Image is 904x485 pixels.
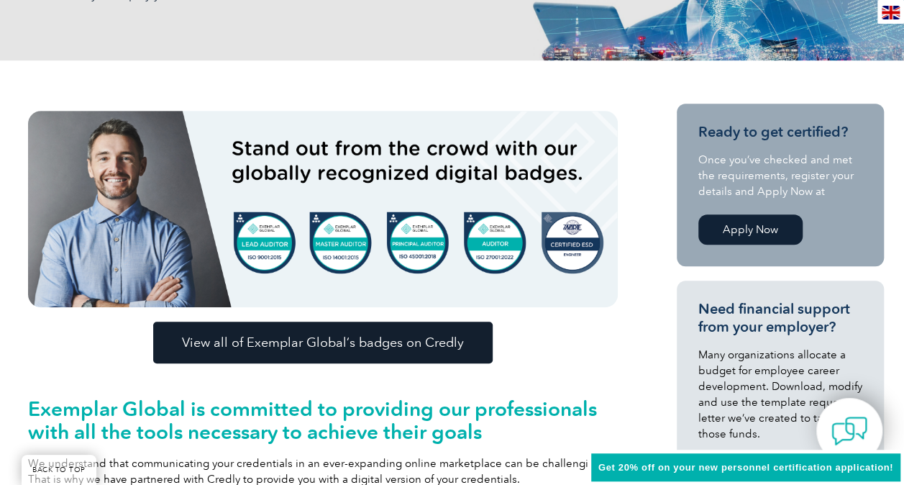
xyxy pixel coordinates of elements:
[28,397,618,443] h2: Exemplar Global is committed to providing our professionals with all the tools necessary to achie...
[182,336,464,349] span: View all of Exemplar Global’s badges on Credly
[153,322,493,363] a: View all of Exemplar Global’s badges on Credly
[882,6,900,19] img: en
[22,455,96,485] a: BACK TO TOP
[698,300,862,336] h3: Need financial support from your employer?
[698,152,862,199] p: Once you’ve checked and met the requirements, register your details and Apply Now at
[28,111,618,307] img: badges
[698,214,803,245] a: Apply Now
[831,413,867,449] img: contact-chat.png
[698,123,862,141] h3: Ready to get certified?
[698,347,862,442] p: Many organizations allocate a budget for employee career development. Download, modify and use th...
[598,462,893,473] span: Get 20% off on your new personnel certification application!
